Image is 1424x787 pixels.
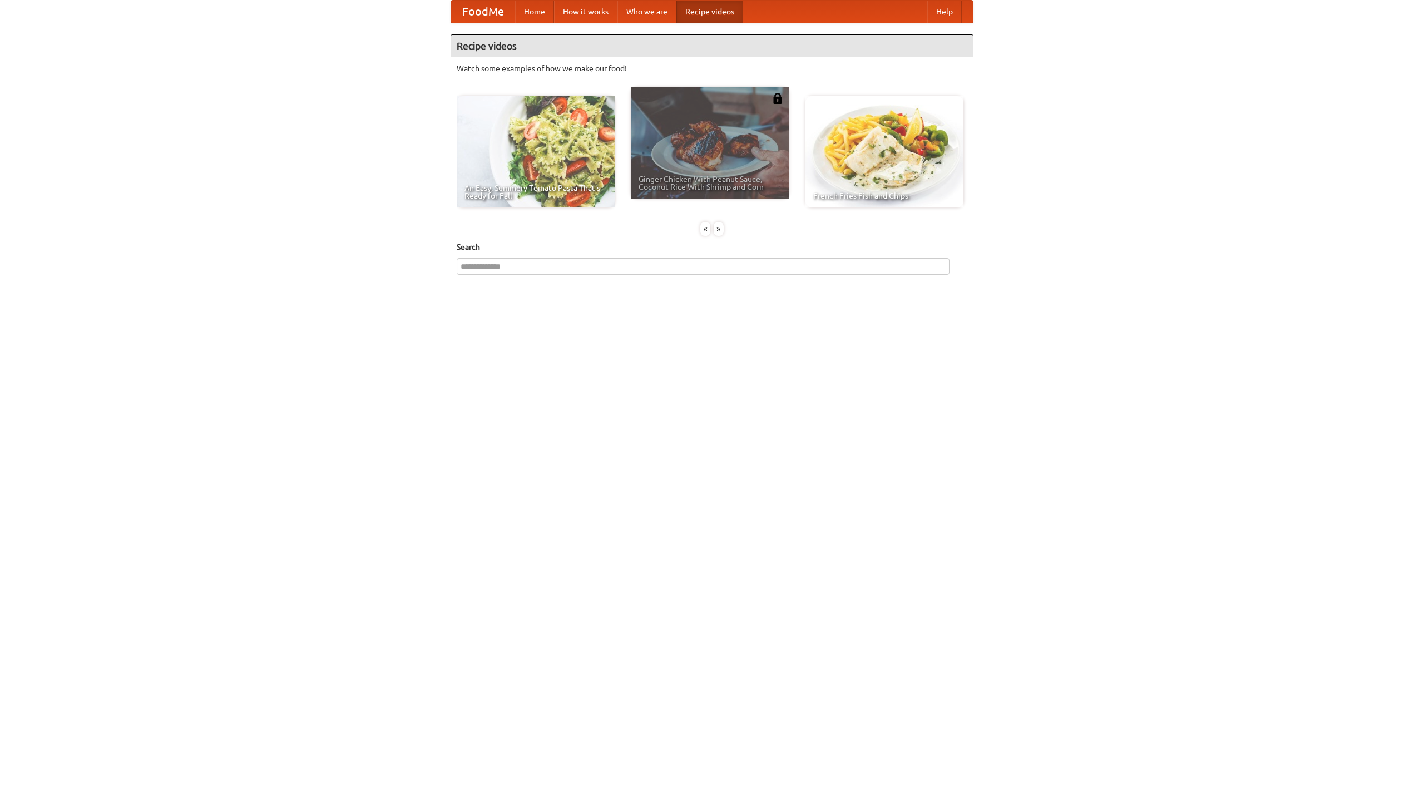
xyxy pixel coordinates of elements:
[451,35,973,57] h4: Recipe videos
[457,63,967,74] p: Watch some examples of how we make our food!
[700,222,710,236] div: «
[805,96,963,207] a: French Fries Fish and Chips
[714,222,724,236] div: »
[617,1,676,23] a: Who we are
[813,192,956,200] span: French Fries Fish and Chips
[451,1,515,23] a: FoodMe
[676,1,743,23] a: Recipe videos
[457,96,615,207] a: An Easy, Summery Tomato Pasta That's Ready for Fall
[927,1,962,23] a: Help
[457,241,967,253] h5: Search
[772,93,783,104] img: 483408.png
[515,1,554,23] a: Home
[464,184,607,200] span: An Easy, Summery Tomato Pasta That's Ready for Fall
[554,1,617,23] a: How it works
